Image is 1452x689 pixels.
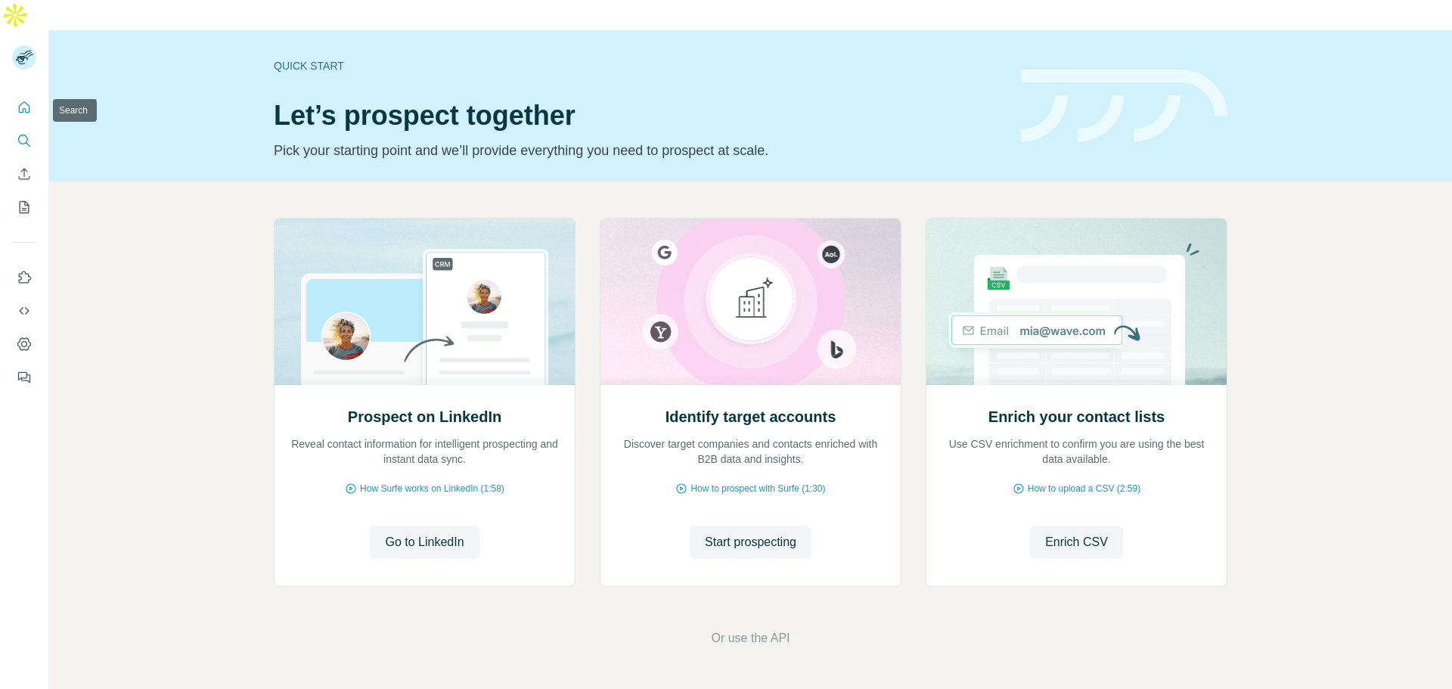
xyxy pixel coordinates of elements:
[12,194,36,221] button: My lists
[274,219,576,385] img: Prospect on LinkedIn
[370,526,479,559] button: Go to LinkedIn
[705,533,796,551] span: Start prospecting
[385,533,464,551] span: Go to LinkedIn
[1045,533,1108,551] span: Enrich CSV
[988,406,1165,427] h2: Enrich your contact lists
[690,482,825,495] span: How to prospect with Surfe (1:30)
[12,127,36,154] button: Search
[348,406,501,427] h2: Prospect on LinkedIn
[12,297,36,324] button: Use Surfe API
[1030,526,1123,559] button: Enrich CSV
[12,94,36,121] button: Quick start
[1028,482,1140,495] span: How to upload a CSV (2:59)
[942,436,1212,467] p: Use CSV enrichment to confirm you are using the best data available.
[12,264,36,291] button: Use Surfe on LinkedIn
[290,436,560,467] p: Reveal contact information for intelligent prospecting and instant data sync.
[616,436,886,467] p: Discover target companies and contacts enriched with B2B data and insights.
[926,219,1227,385] img: Enrich your contact lists
[274,140,1003,161] p: Pick your starting point and we’ll provide everything you need to prospect at scale.
[600,219,901,385] img: Identify target accounts
[12,160,36,188] button: Enrich CSV
[12,364,36,391] button: Feedback
[274,58,1003,73] div: Quick start
[360,482,504,495] span: How Surfe works on LinkedIn (1:58)
[711,629,790,647] button: Or use the API
[665,406,836,427] h2: Identify target accounts
[1021,70,1227,143] img: banner
[690,526,811,559] button: Start prospecting
[12,331,36,358] button: Dashboard
[274,101,1003,131] h1: Let’s prospect together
